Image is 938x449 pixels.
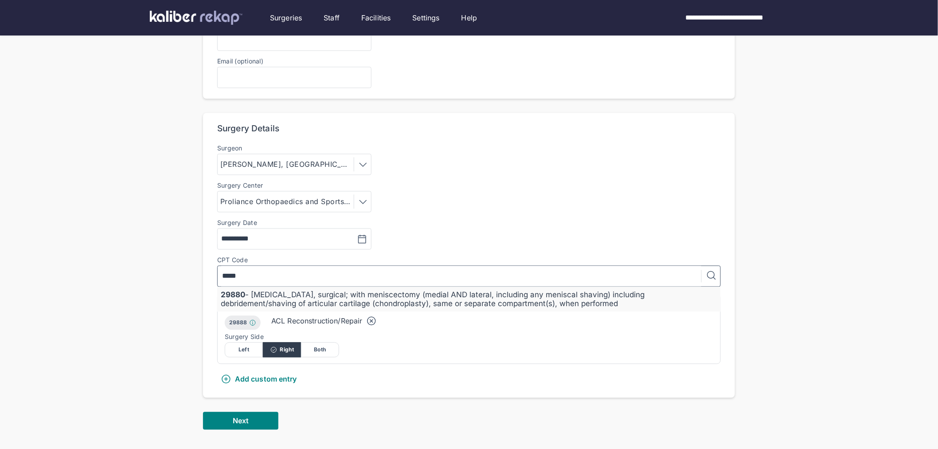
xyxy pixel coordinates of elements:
[217,145,371,152] label: Surgeon
[203,412,278,430] button: Next
[217,182,371,189] label: Surgery Center
[301,343,339,358] div: Both
[461,12,477,23] a: Help
[217,124,279,134] div: Surgery Details
[225,334,713,341] div: Surgery Side
[221,374,297,385] div: Add custom entry
[233,417,249,425] span: Next
[221,291,717,308] div: - [MEDICAL_DATA], surgical; with meniscectomy (medial AND lateral, including any meniscal shaving...
[225,343,263,358] div: Left
[225,316,261,330] div: 29888
[413,12,440,23] a: Settings
[220,159,354,170] div: [PERSON_NAME], [GEOGRAPHIC_DATA]
[220,197,354,207] div: Proliance Orthopaedics and Sports Medicine
[221,234,289,244] input: MM/DD/YYYY
[263,343,301,358] div: Right
[270,12,302,23] a: Surgeries
[249,319,256,327] img: Info.77c6ff0b.svg
[217,257,721,264] div: CPT Code
[150,11,242,25] img: kaliber labs logo
[217,220,257,227] div: Surgery Date
[271,316,363,327] div: ACL Reconstruction/Repair
[361,12,391,23] a: Facilities
[217,57,263,65] label: Email (optional)
[221,291,245,299] span: 29880
[324,12,340,23] a: Staff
